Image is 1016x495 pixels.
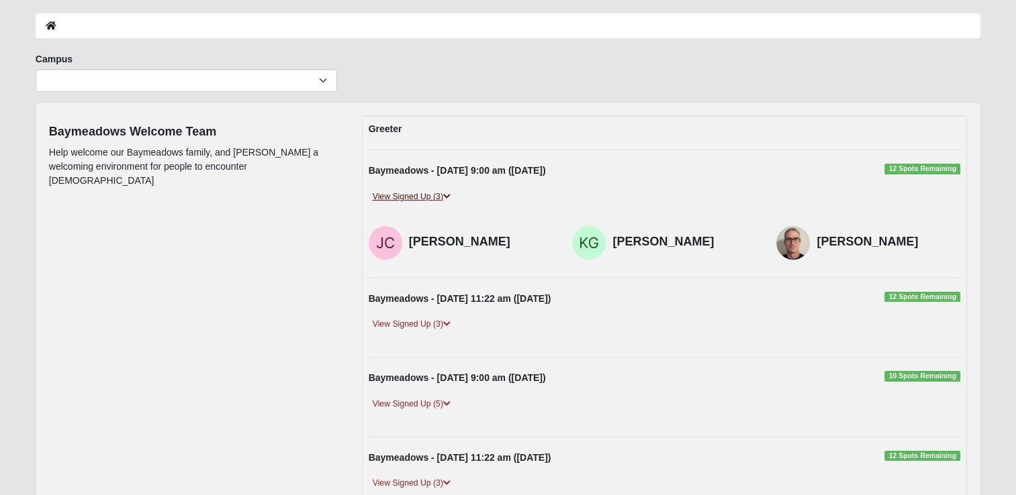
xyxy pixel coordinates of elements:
[884,292,960,302] span: 12 Spots Remaining
[817,235,960,250] h4: [PERSON_NAME]
[884,451,960,461] span: 12 Spots Remaining
[369,123,402,134] strong: Greeter
[369,452,551,463] strong: Baymeadows - [DATE] 11:22 am ([DATE])
[369,293,551,304] strong: Baymeadows - [DATE] 11:22 am ([DATE])
[884,371,960,382] span: 10 Spots Remaining
[49,146,342,188] p: Help welcome our Baymeadows family, and [PERSON_NAME] a welcoming environment for people to encou...
[409,235,553,250] h4: [PERSON_NAME]
[369,372,546,383] strong: Baymeadows - [DATE] 9:00 am ([DATE])
[369,317,455,331] a: View Signed Up (3)
[36,52,73,66] label: Campus
[776,226,810,260] img: Jabe Carney
[572,226,606,260] img: Karen Gamberini
[884,164,960,174] span: 12 Spots Remaining
[49,125,342,140] h4: Baymeadows Welcome Team
[369,226,402,260] img: Jeff Corey
[369,190,455,204] a: View Signed Up (3)
[369,165,546,176] strong: Baymeadows - [DATE] 9:00 am ([DATE])
[369,397,455,411] a: View Signed Up (5)
[369,476,455,490] a: View Signed Up (3)
[612,235,756,250] h4: [PERSON_NAME]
